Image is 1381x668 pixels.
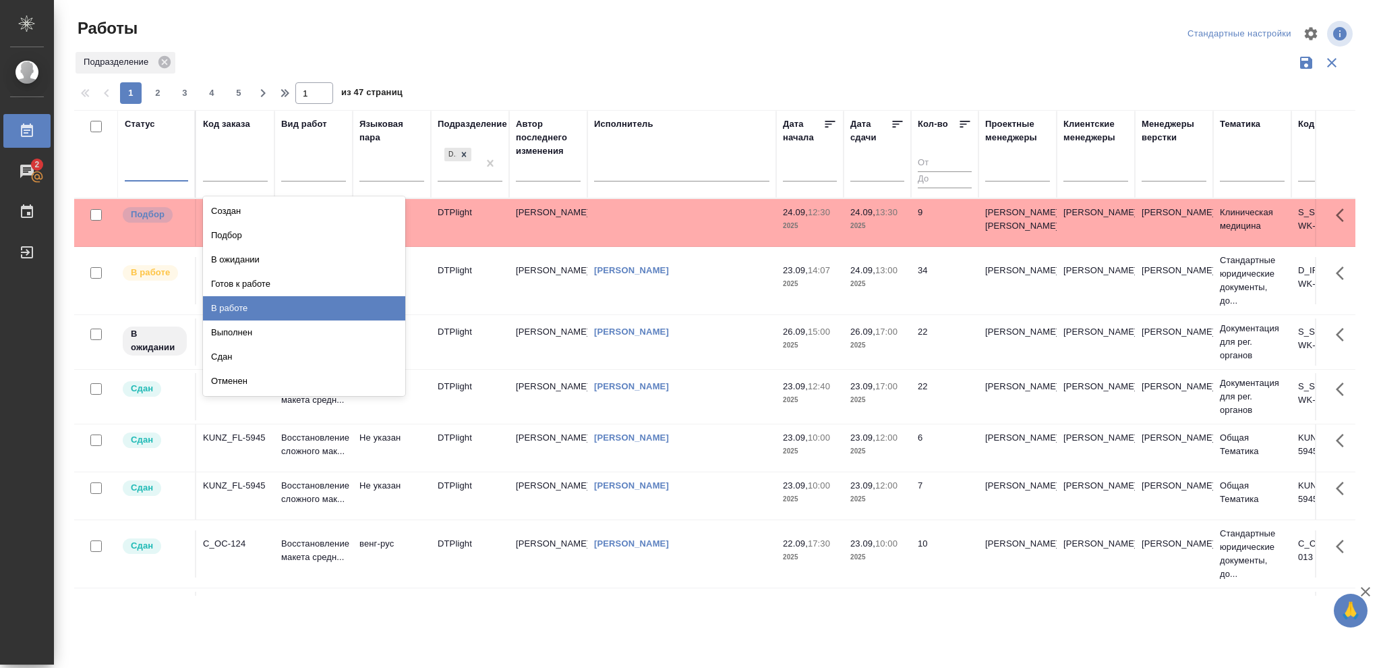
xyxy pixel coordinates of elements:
[1328,318,1360,351] button: Здесь прячутся важные кнопки
[911,472,978,520] td: 7
[1291,424,1370,472] td: KUNZ_FL-5945-WK-013
[1220,527,1285,581] p: Стандартные юридические документы, до...
[509,318,587,366] td: [PERSON_NAME]
[431,472,509,520] td: DTPlight
[1063,117,1128,144] div: Клиентские менеджеры
[201,86,223,100] span: 4
[875,327,898,337] p: 17:00
[203,537,268,551] div: C_OC-124
[850,277,904,291] p: 2025
[978,257,1057,304] td: [PERSON_NAME]
[918,117,948,131] div: Кол-во
[353,424,431,472] td: Не указан
[353,373,431,420] td: Не указан
[783,493,837,506] p: 2025
[353,530,431,578] td: венг-рус
[875,265,898,275] p: 13:00
[808,381,830,391] p: 12:40
[783,117,823,144] div: Дата начала
[1328,257,1360,289] button: Здесь прячутся важные кнопки
[783,445,837,458] p: 2025
[203,296,405,321] div: В работе
[174,86,196,100] span: 3
[147,86,169,100] span: 2
[509,199,587,246] td: [PERSON_NAME]
[121,479,188,497] div: Менеджер проверил работу исполнителя, передает ее на следующий этап
[875,480,898,491] p: 12:00
[509,592,587,639] td: [PERSON_NAME]
[281,431,346,458] p: Восстановление сложного мак...
[783,393,837,407] p: 2025
[1184,24,1295,45] div: split button
[431,373,509,420] td: DTPlight
[911,592,978,639] td: 14
[431,257,509,304] td: DTPlight
[131,382,153,395] p: Сдан
[203,272,405,296] div: Готов к работе
[131,539,153,553] p: Сдан
[1328,199,1360,231] button: Здесь прячутся важные кнопки
[1328,530,1360,563] button: Здесь прячутся важные кнопки
[1057,373,1135,420] td: [PERSON_NAME]
[516,117,581,158] div: Автор последнего изменения
[985,117,1050,144] div: Проектные менеджеры
[74,18,138,39] span: Работы
[911,530,978,578] td: 10
[1220,254,1285,308] p: Стандартные юридические документы, до...
[911,424,978,472] td: 6
[353,472,431,520] td: Не указан
[850,480,875,491] p: 23.09,
[1327,21,1355,47] span: Посмотреть информацию
[911,373,978,420] td: 22
[1319,50,1345,76] button: Сбросить фильтры
[174,82,196,104] button: 3
[203,345,405,369] div: Сдан
[131,481,153,495] p: Сдан
[594,117,653,131] div: Исполнитель
[131,433,153,447] p: Сдан
[1057,257,1135,304] td: [PERSON_NAME]
[281,537,346,564] p: Восстановление макета средн...
[203,117,250,131] div: Код заказа
[1220,595,1285,636] p: Юридическая/финансовая + маркетинг
[783,327,808,337] p: 26.09,
[131,266,170,279] p: В работе
[341,84,403,104] span: из 47 страниц
[84,55,153,69] p: Подразделение
[978,318,1057,366] td: [PERSON_NAME]
[808,207,830,217] p: 12:30
[808,327,830,337] p: 15:00
[783,265,808,275] p: 23.09,
[1220,322,1285,362] p: Документация для рег. органов
[783,339,837,352] p: 2025
[1220,377,1285,417] p: Документация для рег. органов
[1057,318,1135,366] td: [PERSON_NAME]
[850,219,904,233] p: 2025
[850,327,875,337] p: 26.09,
[1220,431,1285,458] p: Общая Тематика
[1291,318,1370,366] td: S_SNDZ-2316-WK-009
[808,265,830,275] p: 14:07
[808,538,830,549] p: 17:30
[1057,199,1135,246] td: [PERSON_NAME]
[203,431,268,445] div: KUNZ_FL-5945
[228,86,249,100] span: 5
[431,318,509,366] td: DTPlight
[911,257,978,304] td: 34
[1220,479,1285,506] p: Общая Тематика
[783,480,808,491] p: 23.09,
[918,155,972,172] input: От
[875,207,898,217] p: 13:30
[850,339,904,352] p: 2025
[850,551,904,564] p: 2025
[985,206,1050,233] p: [PERSON_NAME], [PERSON_NAME]
[1328,592,1360,624] button: Здесь прячутся важные кнопки
[201,82,223,104] button: 4
[1142,117,1206,144] div: Менеджеры верстки
[121,264,188,282] div: Исполнитель выполняет работу
[431,530,509,578] td: DTPlight
[594,265,669,275] a: [PERSON_NAME]
[808,480,830,491] p: 10:00
[850,117,891,144] div: Дата сдачи
[1295,18,1327,50] span: Настроить таблицу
